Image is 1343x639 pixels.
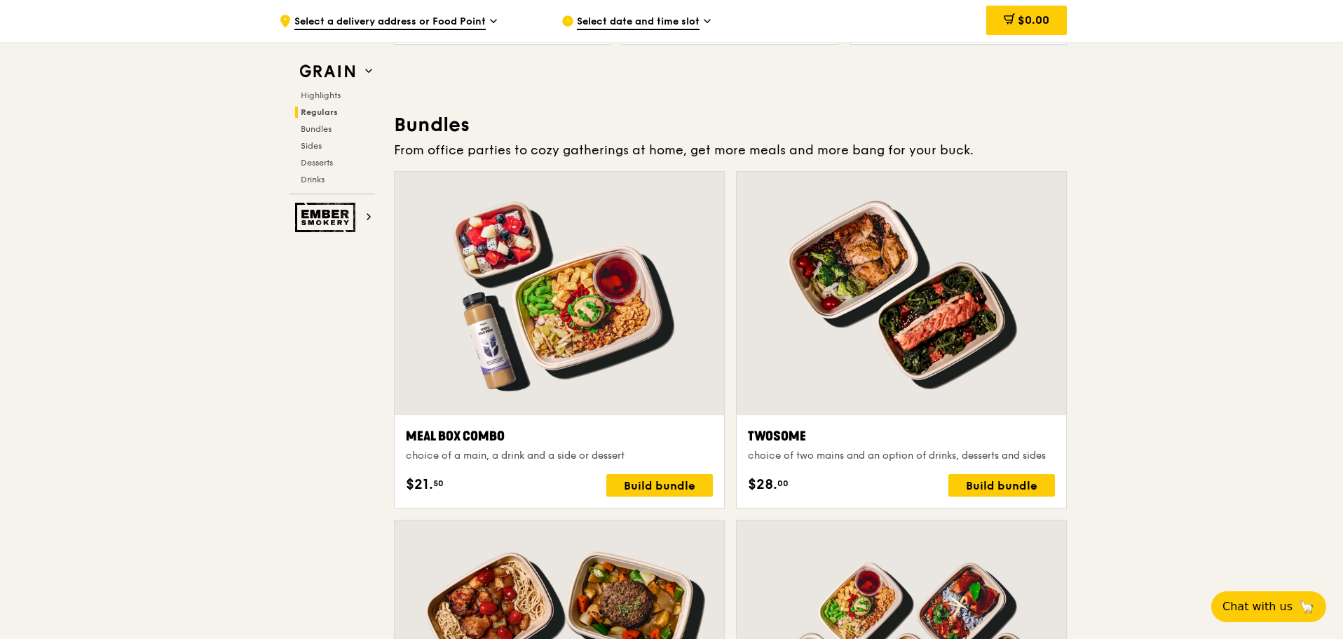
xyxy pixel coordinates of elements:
[295,203,360,232] img: Ember Smokery web logo
[948,474,1055,497] div: Build bundle
[433,478,444,489] span: 50
[301,107,338,117] span: Regulars
[406,474,433,495] span: $21.
[294,15,486,30] span: Select a delivery address or Food Point
[295,59,360,84] img: Grain web logo
[301,158,333,168] span: Desserts
[577,15,700,30] span: Select date and time slot
[394,140,1067,160] div: From office parties to cozy gatherings at home, get more meals and more bang for your buck.
[394,112,1067,137] h3: Bundles
[748,449,1055,463] div: choice of two mains and an option of drinks, desserts and sides
[301,175,325,184] span: Drinks
[406,426,713,446] div: Meal Box Combo
[301,124,332,134] span: Bundles
[1018,13,1049,27] span: $0.00
[301,141,322,151] span: Sides
[1298,598,1315,615] span: 🦙
[748,474,777,495] span: $28.
[606,474,713,497] div: Build bundle
[406,449,713,463] div: choice of a main, a drink and a side or dessert
[1222,598,1293,615] span: Chat with us
[1211,591,1326,622] button: Chat with us🦙
[301,90,341,100] span: Highlights
[748,426,1055,446] div: Twosome
[777,478,789,489] span: 00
